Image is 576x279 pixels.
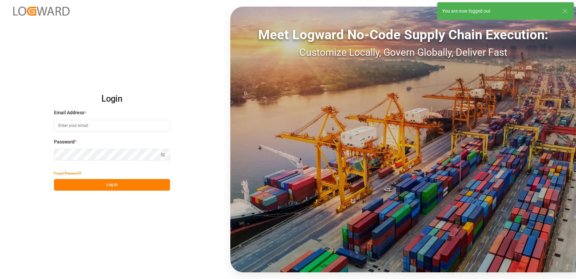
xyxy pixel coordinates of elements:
button: Forgot Password? [54,167,81,179]
div: You are now logged out [442,8,556,15]
h2: Login [54,88,170,110]
img: Logward_new_orange.png [13,7,70,16]
div: Customize Locally, Govern Globally, Deliver Fast [230,45,576,60]
span: Password [54,139,75,145]
input: Enter your email [54,120,170,132]
span: Email Address [54,109,84,116]
div: Meet Logward No-Code Supply Chain Execution: [230,25,576,45]
button: Log In [54,179,170,191]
